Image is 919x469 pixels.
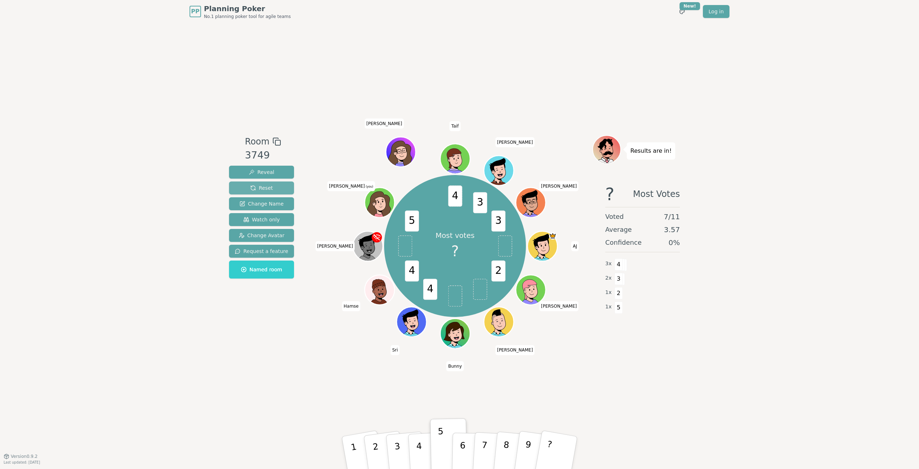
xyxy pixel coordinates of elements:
span: Named room [241,266,282,273]
span: Voted [605,212,624,222]
span: Click to change your name [390,345,400,355]
span: Click to change your name [571,241,579,251]
button: Change Avatar [229,229,294,242]
button: Change Name [229,197,294,210]
span: 7 / 11 [664,212,680,222]
span: Click to change your name [327,181,375,191]
span: 3 x [605,260,612,268]
button: Named room [229,261,294,279]
span: 3 [491,211,505,232]
span: ? [451,240,459,262]
span: 3 [473,192,487,213]
span: 2 [615,287,623,299]
span: Confidence [605,238,642,248]
span: Click to change your name [539,181,579,191]
p: Results are in! [630,146,672,156]
span: 4 [448,185,462,207]
span: PP [191,7,199,16]
span: Watch only [243,216,280,223]
span: Click to change your name [495,137,535,147]
p: 5 [438,426,444,465]
a: PPPlanning PokerNo.1 planning poker tool for agile teams [190,4,291,19]
span: Click to change your name [446,361,463,371]
span: 3 [615,273,623,285]
button: Click to change your avatar [365,188,393,216]
span: (you) [365,185,373,188]
span: Change Avatar [239,232,285,239]
span: 4 [423,279,437,300]
span: Request a feature [235,248,288,255]
span: Click to change your name [365,118,404,128]
span: 3.57 [664,225,680,235]
span: 1 x [605,289,612,296]
span: Last updated: [DATE] [4,460,40,464]
span: Version 0.9.2 [11,454,38,459]
span: 5 [615,302,623,314]
button: Reveal [229,166,294,179]
span: Click to change your name [539,301,579,311]
span: Reset [250,184,273,192]
span: Click to change your name [316,241,355,251]
button: Request a feature [229,245,294,258]
span: Change Name [239,200,284,207]
span: 2 [491,261,505,282]
span: 2 x [605,274,612,282]
span: No.1 planning poker tool for agile teams [204,14,291,19]
span: 4 [405,261,419,282]
span: 0 % [668,238,680,248]
button: Version0.9.2 [4,454,38,459]
p: Most votes [435,230,475,240]
button: New! [676,5,689,18]
span: Average [605,225,632,235]
span: Click to change your name [342,301,360,311]
span: Click to change your name [495,345,535,355]
span: Reveal [249,169,274,176]
div: 3749 [245,148,281,163]
span: Planning Poker [204,4,291,14]
span: 5 [405,211,419,232]
button: Watch only [229,213,294,226]
div: New! [680,2,700,10]
a: Log in [703,5,729,18]
span: Most Votes [633,185,680,203]
span: Click to change your name [449,121,460,131]
span: Room [245,135,269,148]
span: 4 [615,258,623,271]
button: Reset [229,181,294,194]
span: ? [605,185,614,203]
span: AJ is the host [549,232,556,240]
span: 1 x [605,303,612,311]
